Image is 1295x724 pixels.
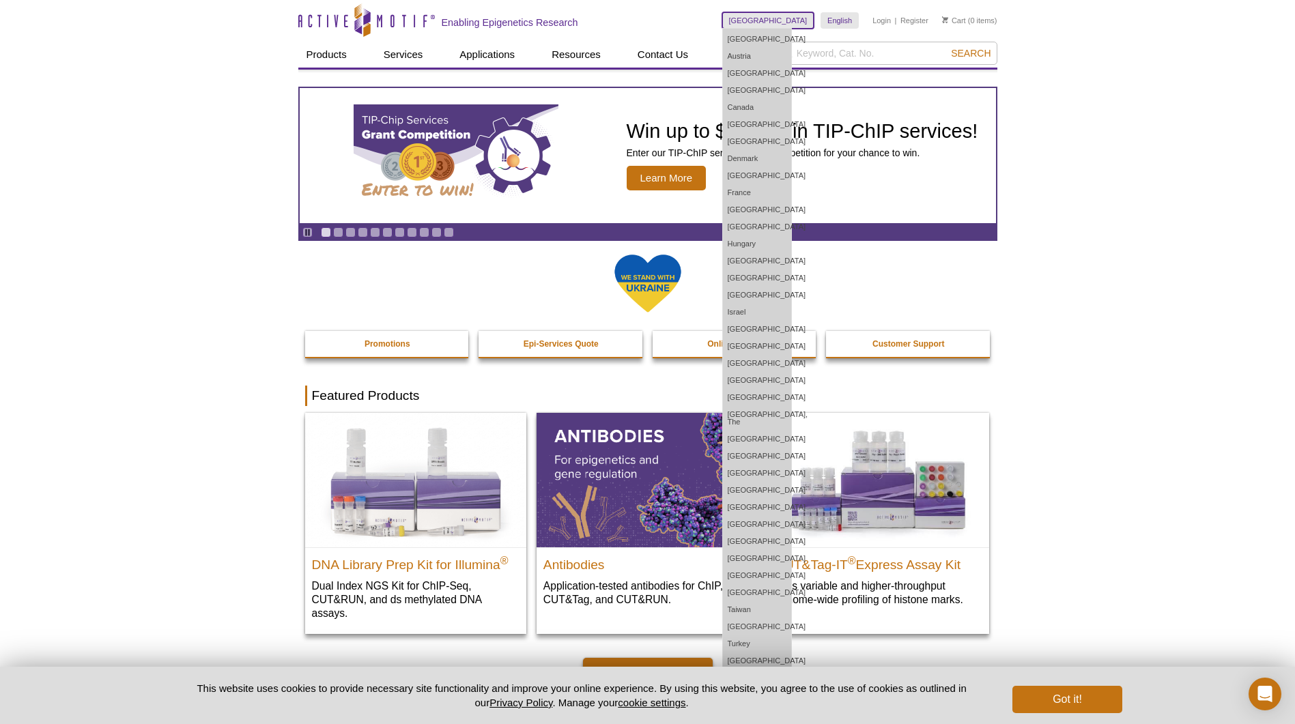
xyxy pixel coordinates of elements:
[407,227,417,237] a: Go to slide 8
[723,516,791,533] a: [GEOGRAPHIC_DATA]
[775,551,982,572] h2: CUT&Tag-IT Express Assay Kit
[723,218,791,235] a: [GEOGRAPHIC_DATA]
[723,82,791,99] a: [GEOGRAPHIC_DATA]
[768,413,989,620] a: CUT&Tag-IT® Express Assay Kit CUT&Tag-IT®Express Assay Kit Less variable and higher-throughput ge...
[543,579,751,607] p: Application-tested antibodies for ChIP, CUT&Tag, and CUT&RUN.
[627,166,707,190] span: Learn More
[583,658,713,685] a: View All Products
[723,65,791,82] a: [GEOGRAPHIC_DATA]
[900,16,928,25] a: Register
[442,16,578,29] h2: Enabling Epigenetics Research
[444,227,454,237] a: Go to slide 11
[723,567,791,584] a: [GEOGRAPHIC_DATA]
[942,16,966,25] a: Cart
[1012,686,1122,713] button: Got it!
[479,331,644,357] a: Epi-Services Quote
[302,227,313,237] a: Toggle autoplay
[723,252,791,270] a: [GEOGRAPHIC_DATA]
[723,167,791,184] a: [GEOGRAPHIC_DATA]
[723,533,791,550] a: [GEOGRAPHIC_DATA]
[723,618,791,635] a: [GEOGRAPHIC_DATA]
[358,227,368,237] a: Go to slide 4
[723,406,791,431] a: [GEOGRAPHIC_DATA], The
[298,42,355,68] a: Products
[321,227,331,237] a: Go to slide 1
[300,88,996,223] article: TIP-ChIP Services Grant Competition
[543,551,751,572] h2: Antibodies
[821,12,859,29] a: English
[768,413,989,547] img: CUT&Tag-IT® Express Assay Kit
[872,16,891,25] a: Login
[723,184,791,201] a: France
[305,331,470,357] a: Promotions
[826,331,991,357] a: Customer Support
[537,413,758,547] img: All Antibodies
[312,579,520,620] p: Dual Index NGS Kit for ChIP-Seq, CUT&RUN, and ds methylated DNA assays.
[629,42,696,68] a: Contact Us
[723,635,791,652] a: Turkey
[723,482,791,499] a: [GEOGRAPHIC_DATA]
[723,31,791,48] a: [GEOGRAPHIC_DATA]
[382,227,393,237] a: Go to slide 6
[723,499,791,516] a: [GEOGRAPHIC_DATA]
[305,413,526,547] img: DNA Library Prep Kit for Illumina
[723,99,791,116] a: Canada
[942,16,948,23] img: Your Cart
[312,551,520,572] h2: DNA Library Prep Kit for Illumina
[722,12,814,29] a: [GEOGRAPHIC_DATA]
[653,331,818,357] a: Online Events
[707,339,762,349] strong: Online Events
[723,116,791,133] a: [GEOGRAPHIC_DATA]
[723,321,791,338] a: [GEOGRAPHIC_DATA]
[723,550,791,567] a: [GEOGRAPHIC_DATA]
[942,12,997,29] li: (0 items)
[775,42,997,65] input: Keyword, Cat. No.
[173,681,991,710] p: This website uses cookies to provide necessary site functionality and improve your online experie...
[419,227,429,237] a: Go to slide 9
[723,601,791,618] a: Taiwan
[345,227,356,237] a: Go to slide 3
[723,652,791,669] a: [GEOGRAPHIC_DATA]
[365,339,410,349] strong: Promotions
[723,584,791,601] a: [GEOGRAPHIC_DATA]
[723,48,791,65] a: Austria
[524,339,599,349] strong: Epi-Services Quote
[775,579,982,607] p: Less variable and higher-throughput genome-wide profiling of histone marks​.
[895,12,897,29] li: |
[431,227,442,237] a: Go to slide 10
[723,431,791,448] a: [GEOGRAPHIC_DATA]
[723,465,791,482] a: [GEOGRAPHIC_DATA]
[723,287,791,304] a: [GEOGRAPHIC_DATA]
[723,235,791,252] a: Hungary
[872,339,944,349] strong: Customer Support
[723,270,791,287] a: [GEOGRAPHIC_DATA]
[723,150,791,167] a: Denmark
[305,413,526,633] a: DNA Library Prep Kit for Illumina DNA Library Prep Kit for Illumina® Dual Index NGS Kit for ChIP-...
[354,104,558,207] img: TIP-ChIP Services Grant Competition
[723,133,791,150] a: [GEOGRAPHIC_DATA]
[489,697,552,708] a: Privacy Policy
[723,304,791,321] a: Israel
[627,121,978,141] h2: Win up to $45,000 in TIP-ChIP services!
[723,389,791,406] a: [GEOGRAPHIC_DATA]
[618,697,685,708] button: cookie settings
[333,227,343,237] a: Go to slide 2
[451,42,523,68] a: Applications
[723,355,791,372] a: [GEOGRAPHIC_DATA]
[1249,678,1281,710] div: Open Intercom Messenger
[947,47,995,59] button: Search
[300,88,996,223] a: TIP-ChIP Services Grant Competition Win up to $45,000 in TIP-ChIP services! Enter our TIP-ChIP se...
[614,253,682,314] img: We Stand With Ukraine
[543,42,609,68] a: Resources
[723,338,791,355] a: [GEOGRAPHIC_DATA]
[395,227,405,237] a: Go to slide 7
[375,42,431,68] a: Services
[723,201,791,218] a: [GEOGRAPHIC_DATA]
[537,413,758,620] a: All Antibodies Antibodies Application-tested antibodies for ChIP, CUT&Tag, and CUT&RUN.
[951,48,991,59] span: Search
[305,386,991,406] h2: Featured Products
[717,42,775,68] a: About Us
[500,554,509,566] sup: ®
[627,147,978,159] p: Enter our TIP-ChIP services grant competition for your chance to win.
[848,554,856,566] sup: ®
